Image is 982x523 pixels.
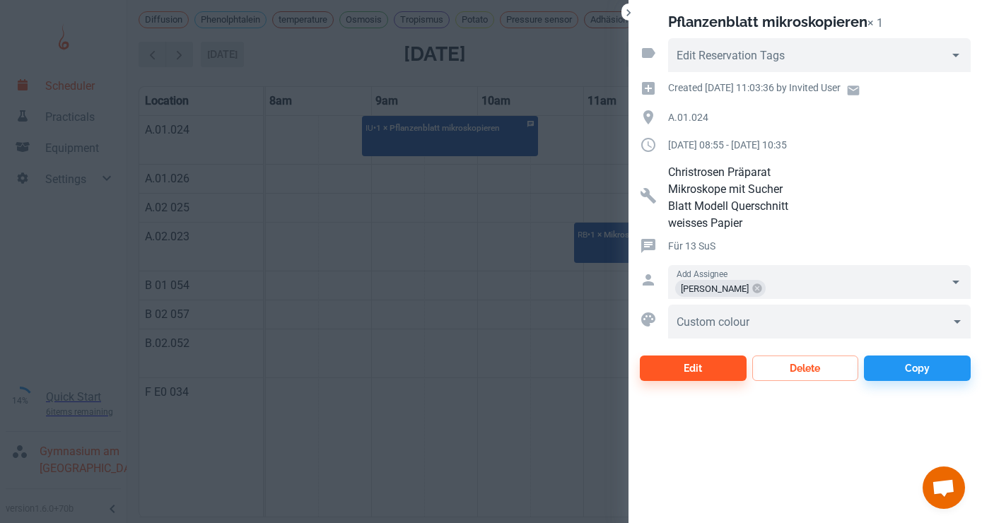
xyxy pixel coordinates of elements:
p: A.01.024 [668,110,971,125]
p: [DATE] 08:55 - [DATE] 10:35 [668,137,971,153]
h2: Pflanzenblatt mikroskopieren [668,13,867,30]
svg: Location [640,109,657,126]
p: Blatt Modell Querschnitt [668,198,971,215]
p: weisses Papier [668,215,971,232]
button: Edit [640,355,747,381]
label: Add Assignee [677,268,727,280]
p: × 1 [867,16,883,30]
a: Email user [841,78,866,103]
p: Für 13 SuS [668,238,971,254]
p: Created [DATE] 11:03:36 by Invited User [668,80,841,95]
p: Mikroskope mit Sucher [668,181,971,198]
svg: Reservation tags [640,45,657,61]
svg: Reservation comment [640,237,657,254]
svg: Duration [640,136,657,153]
button: Copy [864,355,971,381]
span: [PERSON_NAME] [675,281,754,297]
a: Chat öffnen [923,466,965,509]
button: Open [946,272,966,292]
div: [PERSON_NAME] [675,280,766,297]
svg: Creation time [640,80,657,97]
svg: Assigned to [640,271,657,288]
div: ​ [668,305,971,339]
button: Open [946,45,966,65]
button: Delete [752,355,859,381]
svg: Resources [640,187,657,204]
svg: Custom colour [640,311,657,328]
button: Close [621,6,636,20]
p: Christrosen Präparat [668,164,971,181]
